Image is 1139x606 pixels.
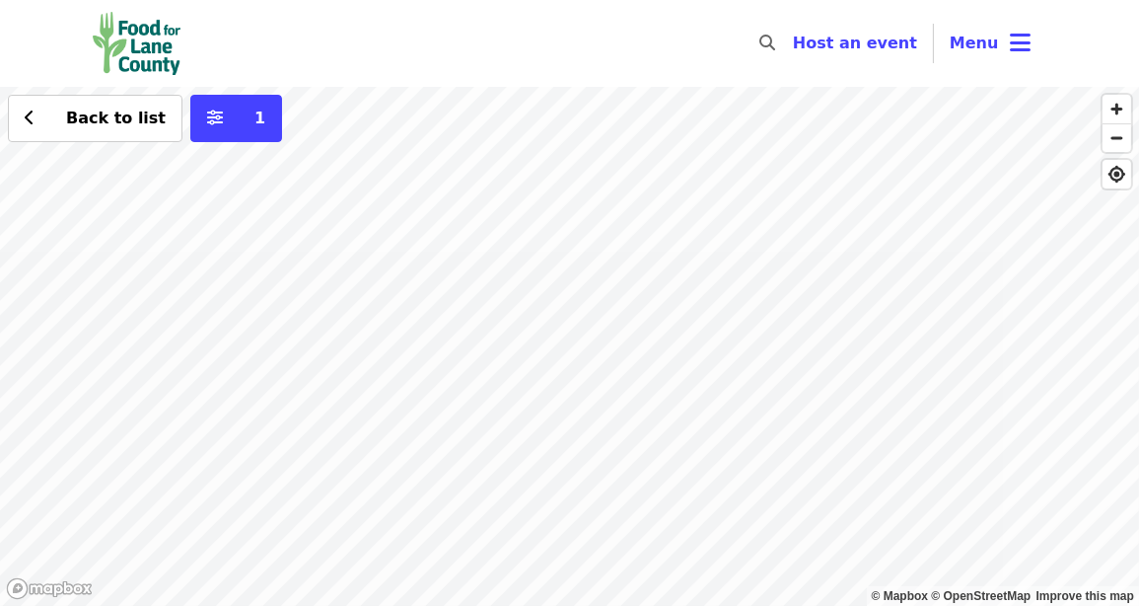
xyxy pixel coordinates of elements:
[793,34,917,52] a: Host an event
[950,34,999,52] span: Menu
[1036,589,1134,603] a: Map feedback
[787,20,803,67] input: Search
[872,589,929,603] a: Mapbox
[8,95,182,142] button: Back to list
[6,577,93,600] a: Mapbox logo
[934,20,1047,67] button: Toggle account menu
[1103,160,1131,189] button: Find My Location
[759,34,775,52] i: search icon
[25,109,35,127] i: chevron-left icon
[1103,95,1131,123] button: Zoom In
[93,12,181,75] img: Food for Lane County - Home
[254,109,265,127] span: 1
[66,109,166,127] span: Back to list
[1103,123,1131,152] button: Zoom Out
[190,95,282,142] button: More filters (1 selected)
[207,109,223,127] i: sliders-h icon
[1011,29,1032,57] i: bars icon
[931,589,1031,603] a: OpenStreetMap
